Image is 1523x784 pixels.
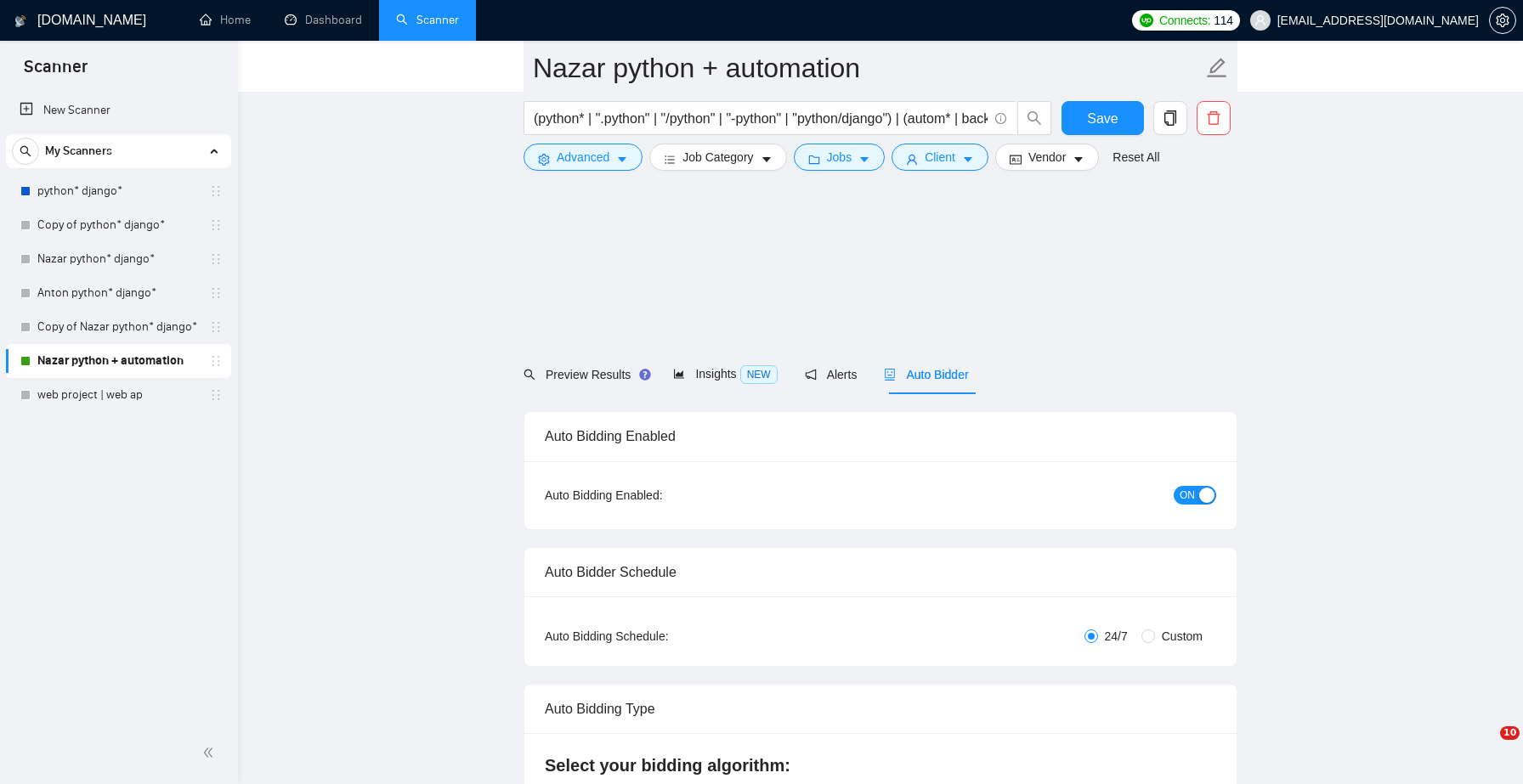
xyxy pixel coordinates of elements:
[995,144,1099,171] button: idcardVendorcaret-down
[1073,153,1084,166] span: caret-down
[1465,726,1506,767] iframe: Intercom live chat
[1500,726,1520,740] span: 10
[673,368,685,380] span: area-chart
[616,153,628,166] span: caret-down
[962,153,974,166] span: caret-down
[1062,101,1144,135] button: Save
[12,138,39,165] button: search
[545,627,768,646] div: Auto Bidding Schedule:
[37,276,199,310] a: Anton python* django*
[1018,110,1050,126] span: search
[1113,148,1159,166] a: Reset All
[13,145,38,157] span: search
[1028,148,1066,166] span: Vendor
[673,367,777,381] span: Insights
[524,368,646,381] span: Preview Results
[545,412,1216,460] div: Auto Bidding Enabled
[761,153,773,166] span: caret-down
[209,354,223,368] span: holder
[637,367,653,382] div: Tooltip anchor
[805,368,858,381] span: Alerts
[6,134,231,412] li: My Scanners
[794,144,886,171] button: folderJobscaret-down
[534,108,988,129] input: Search Freelance Jobs...
[209,388,223,402] span: holder
[524,144,643,171] button: settingAdvancedcaret-down
[995,113,1006,124] span: info-circle
[1017,101,1051,135] button: search
[538,153,550,166] span: setting
[1010,153,1022,166] span: idcard
[20,93,218,127] a: New Scanner
[1087,108,1118,129] span: Save
[1197,110,1230,126] span: delete
[209,184,223,198] span: holder
[6,93,231,127] li: New Scanner
[740,365,778,384] span: NEW
[545,548,1216,596] div: Auto Bidder Schedule
[37,378,199,412] a: web project | web ap
[858,153,870,166] span: caret-down
[892,144,988,171] button: userClientcaret-down
[682,148,753,166] span: Job Category
[524,369,535,381] span: search
[37,208,199,242] a: Copy of python* django*
[209,252,223,266] span: holder
[884,368,968,381] span: Auto Bidder
[209,218,223,232] span: holder
[202,744,219,761] span: double-left
[545,486,768,505] div: Auto Bidding Enabled:
[209,286,223,300] span: holder
[1155,627,1209,646] span: Custom
[557,148,609,166] span: Advanced
[1153,101,1187,135] button: copy
[1154,110,1186,126] span: copy
[649,144,786,171] button: barsJob Categorycaret-down
[664,153,676,166] span: bars
[37,242,199,276] a: Nazar python* django*
[545,685,1216,733] div: Auto Bidding Type
[37,174,199,208] a: python* django*
[545,753,1216,777] h4: Select your bidding algorithm:
[45,134,112,168] span: My Scanners
[1098,627,1135,646] span: 24/7
[925,148,955,166] span: Client
[209,320,223,334] span: holder
[37,310,199,344] a: Copy of Nazar python* django*
[1197,101,1231,135] button: delete
[1180,486,1195,505] span: ON
[808,153,820,166] span: folder
[37,344,199,378] a: Nazar python + automation
[906,153,918,166] span: user
[805,369,817,381] span: notification
[884,369,896,381] span: robot
[827,148,852,166] span: Jobs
